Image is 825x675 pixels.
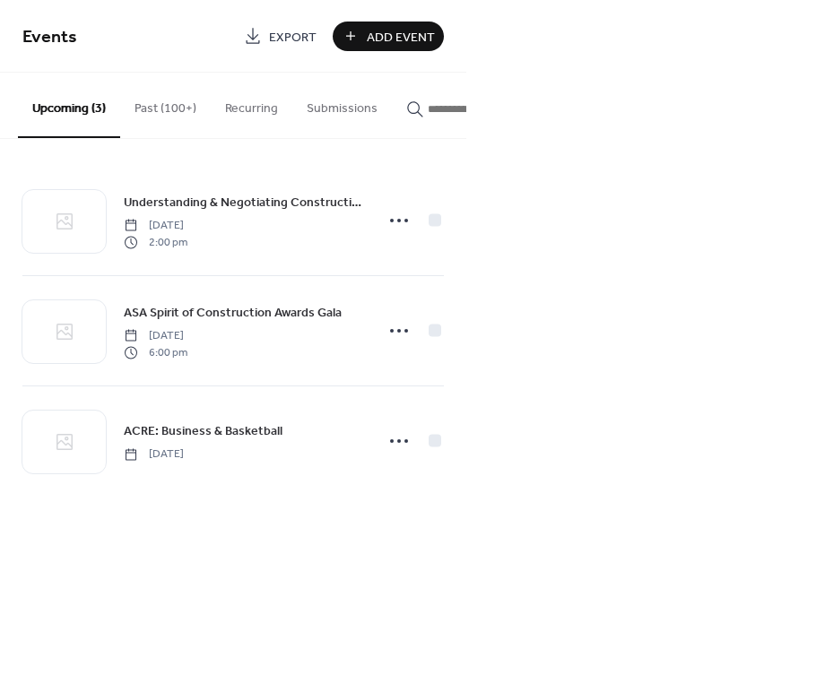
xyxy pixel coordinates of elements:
[120,73,211,136] button: Past (100+)
[124,234,187,250] span: 2:00 pm
[292,73,392,136] button: Submissions
[18,73,120,138] button: Upcoming (3)
[124,328,187,344] span: [DATE]
[124,446,184,463] span: [DATE]
[367,28,435,47] span: Add Event
[124,218,187,234] span: [DATE]
[124,192,363,212] a: Understanding & Negotiating Construction Contracts
[124,420,282,441] a: ACRE: Business & Basketball
[235,22,326,51] a: Export
[124,344,187,360] span: 6:00 pm
[124,422,282,441] span: ACRE: Business & Basketball
[333,22,444,51] button: Add Event
[211,73,292,136] button: Recurring
[124,194,363,212] span: Understanding & Negotiating Construction Contracts
[269,28,317,47] span: Export
[124,302,342,323] a: ASA Spirit of Construction Awards Gala
[124,304,342,323] span: ASA Spirit of Construction Awards Gala
[22,20,77,55] span: Events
